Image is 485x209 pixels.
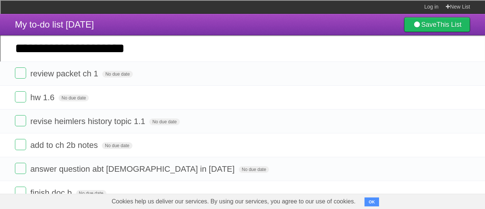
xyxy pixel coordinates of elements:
[3,50,482,57] div: Move To ...
[3,10,482,16] div: Sort New > Old
[102,142,132,149] span: No due date
[15,91,26,102] label: Done
[364,197,379,206] button: OK
[15,67,26,79] label: Done
[15,139,26,150] label: Done
[30,140,100,150] span: add to ch 2b notes
[436,21,461,28] b: This List
[15,19,94,29] span: My to-do list [DATE]
[15,115,26,126] label: Done
[15,187,26,198] label: Done
[3,3,482,10] div: Sort A > Z
[30,69,100,78] span: review packet ch 1
[404,17,470,32] a: SaveThis List
[104,194,363,209] span: Cookies help us deliver our services. By using our services, you agree to our use of cookies.
[3,37,482,43] div: Sign out
[3,30,482,37] div: Options
[30,164,237,174] span: answer question abt [DEMOGRAPHIC_DATA] in [DATE]
[30,93,56,102] span: hw 1.6
[3,23,482,30] div: Delete
[15,163,26,174] label: Done
[3,16,482,23] div: Move To ...
[76,190,106,197] span: No due date
[3,43,482,50] div: Rename
[59,95,89,101] span: No due date
[102,71,132,77] span: No due date
[239,166,269,173] span: No due date
[149,118,179,125] span: No due date
[30,188,73,197] span: finish doc b
[30,117,147,126] span: revise heimlers history topic 1.1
